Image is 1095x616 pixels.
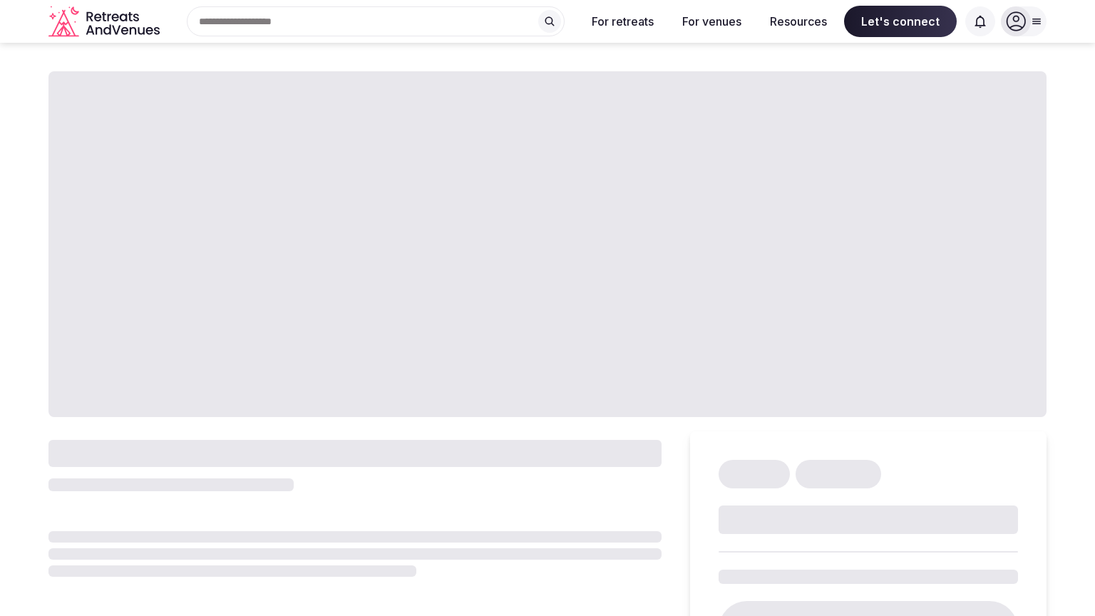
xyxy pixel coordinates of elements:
button: For venues [671,6,753,37]
button: For retreats [580,6,665,37]
button: Resources [759,6,838,37]
span: Let's connect [844,6,957,37]
a: Visit the homepage [48,6,163,38]
svg: Retreats and Venues company logo [48,6,163,38]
